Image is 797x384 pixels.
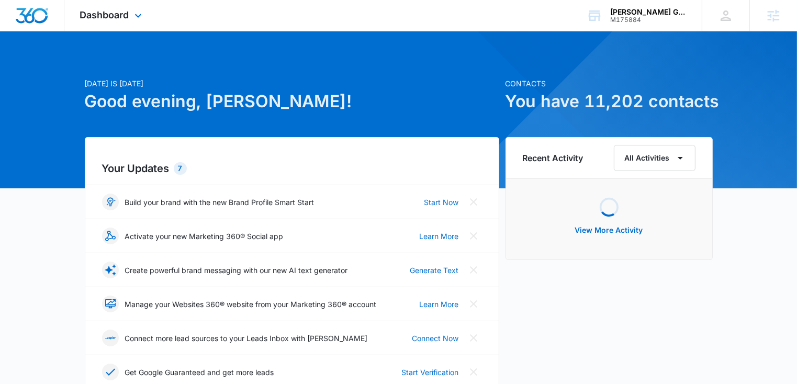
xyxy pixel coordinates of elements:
p: Get Google Guaranteed and get more leads [125,367,274,378]
button: Close [465,262,482,278]
p: Build your brand with the new Brand Profile Smart Start [125,197,315,208]
button: Close [465,330,482,346]
h1: Good evening, [PERSON_NAME]! [85,89,499,114]
a: Learn More [420,299,459,310]
p: Connect more lead sources to your Leads Inbox with [PERSON_NAME] [125,333,368,344]
p: Create powerful brand messaging with our new AI text generator [125,265,348,276]
div: 7 [174,162,187,175]
button: View More Activity [565,218,654,243]
p: [DATE] is [DATE] [85,78,499,89]
a: Start Now [424,197,459,208]
a: Start Verification [402,367,459,378]
p: Contacts [506,78,713,89]
button: Close [465,296,482,312]
button: Close [465,194,482,210]
div: account id [610,16,687,24]
p: Activate your new Marketing 360® Social app [125,231,284,242]
a: Connect Now [412,333,459,344]
button: Close [465,228,482,244]
h1: You have 11,202 contacts [506,89,713,114]
button: Close [465,364,482,380]
h6: Recent Activity [523,152,583,164]
button: All Activities [614,145,695,171]
a: Learn More [420,231,459,242]
div: account name [610,8,687,16]
a: Generate Text [410,265,459,276]
span: Dashboard [80,9,129,20]
p: Manage your Websites 360® website from your Marketing 360® account [125,299,377,310]
h2: Your Updates [102,161,482,176]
